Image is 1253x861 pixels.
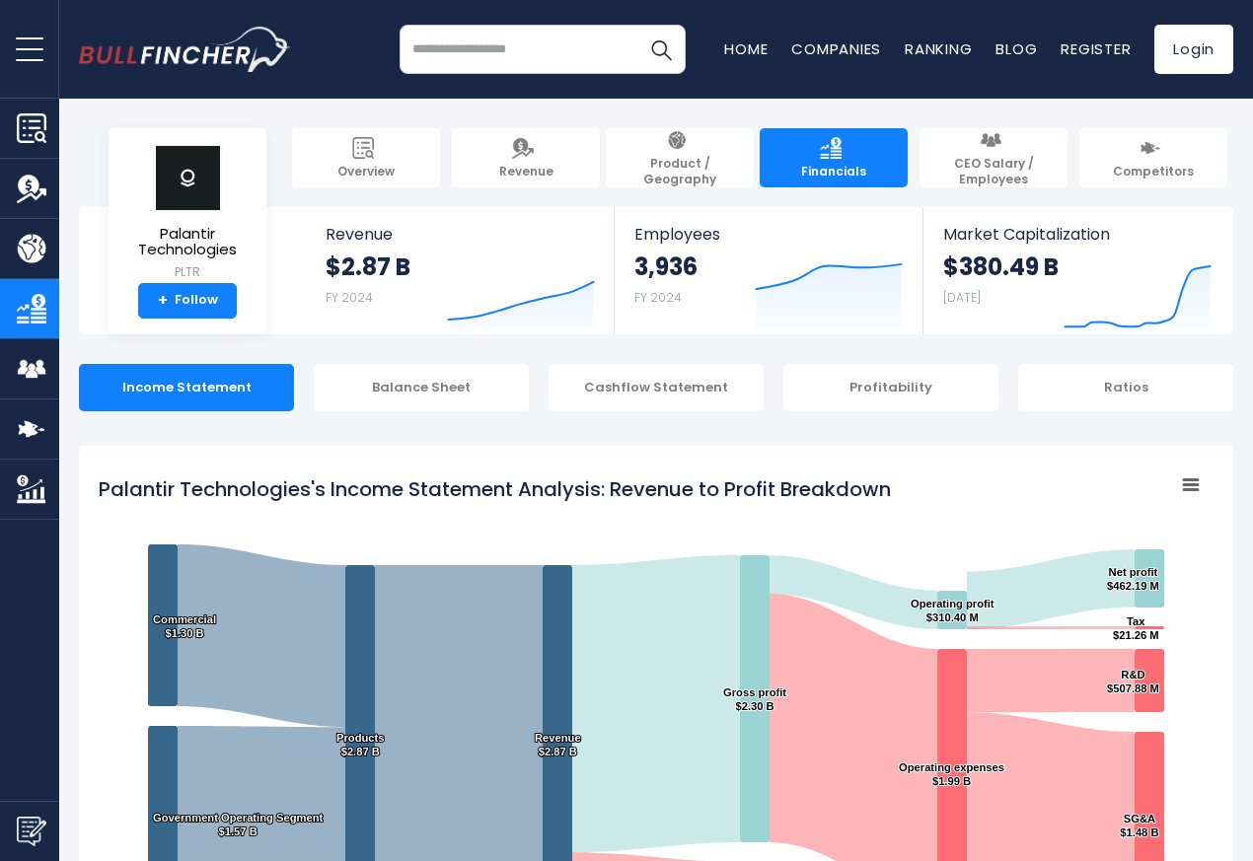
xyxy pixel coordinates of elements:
a: Employees 3,936 FY 2024 [615,207,921,334]
span: Financials [801,164,866,179]
div: Profitability [783,364,998,411]
div: Balance Sheet [314,364,529,411]
div: Ratios [1018,364,1233,411]
a: Palantir Technologies PLTR [123,144,252,283]
a: Overview [292,128,440,187]
a: Register [1061,38,1131,59]
span: Employees [634,225,902,244]
a: CEO Salary / Employees [920,128,1068,187]
a: Home [724,38,768,59]
a: Product / Geography [606,128,754,187]
a: Login [1154,25,1233,74]
div: Cashflow Statement [549,364,764,411]
text: R&D $507.88 M [1107,669,1159,694]
a: +Follow [138,283,237,319]
text: Net profit $462.19 M [1107,566,1159,592]
span: Market Capitalization [943,225,1212,244]
span: Overview [337,164,395,179]
text: SG&A $1.48 B [1120,813,1158,838]
tspan: Palantir Technologies's Income Statement Analysis: Revenue to Profit Breakdown [99,475,891,503]
small: FY 2024 [326,289,373,306]
a: Revenue $2.87 B FY 2024 [306,207,615,334]
strong: + [158,292,168,310]
small: PLTR [124,263,251,281]
a: Go to homepage [79,27,291,72]
strong: 3,936 [634,251,698,282]
a: Competitors [1079,128,1227,187]
span: Product / Geography [616,156,744,186]
button: Search [636,25,686,74]
text: Gross profit $2.30 B [723,686,786,712]
small: FY 2024 [634,289,682,306]
small: [DATE] [943,289,981,306]
a: Companies [791,38,881,59]
span: Revenue [499,164,553,179]
a: Revenue [452,128,600,187]
span: Competitors [1113,164,1194,179]
text: Operating expenses $1.99 B [899,761,1004,787]
strong: $2.87 B [326,251,410,282]
text: Revenue $2.87 B [535,732,581,757]
img: bullfincher logo [79,27,291,72]
a: Ranking [905,38,972,59]
a: Market Capitalization $380.49 B [DATE] [923,207,1231,334]
text: Operating profit $310.40 M [911,598,995,623]
div: Income Statement [79,364,294,411]
text: Products $2.87 B [336,732,385,757]
span: Palantir Technologies [124,226,251,258]
span: CEO Salary / Employees [929,156,1058,186]
a: Blog [995,38,1037,59]
text: Government Operating Segment $1.57 B [153,812,323,837]
strong: $380.49 B [943,251,1059,282]
span: Revenue [326,225,595,244]
text: Commercial $1.30 B [153,613,216,639]
text: Tax $21.26 M [1113,615,1159,641]
a: Financials [760,128,908,187]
